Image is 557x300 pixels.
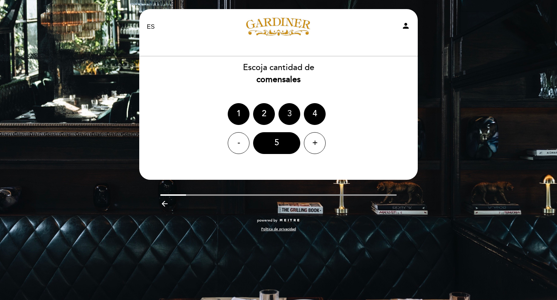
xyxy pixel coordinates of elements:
[228,103,249,125] div: 1
[228,132,249,154] div: -
[256,74,301,85] b: comensales
[160,199,169,208] i: arrow_backward
[253,132,300,154] div: 5
[139,62,418,86] div: Escoja cantidad de
[304,132,326,154] div: +
[257,218,277,223] span: powered by
[261,227,296,232] a: Política de privacidad
[278,103,300,125] div: 3
[253,103,275,125] div: 2
[304,103,326,125] div: 4
[257,218,300,223] a: powered by
[279,219,300,222] img: MEITRE
[401,21,410,33] button: person
[233,17,324,37] a: [PERSON_NAME]
[401,21,410,30] i: person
